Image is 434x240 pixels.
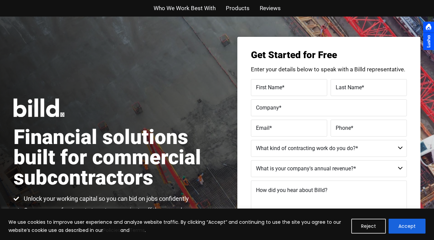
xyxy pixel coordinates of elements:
[260,3,281,13] a: Reviews
[389,219,426,234] button: Accept
[22,206,182,214] span: Cover your upfront costs to get new projects off the ground
[154,3,216,13] a: Who We Work Best With
[8,218,346,234] p: We use cookies to improve user experience and analyze website traffic. By clicking “Accept” and c...
[14,127,217,188] h1: Financial solutions built for commercial subcontractors
[251,50,407,60] h3: Get Started for Free
[256,104,279,111] span: Company
[226,3,250,13] a: Products
[256,84,282,90] span: First Name
[103,227,120,234] a: Policies
[351,219,386,234] button: Reject
[336,124,351,131] span: Phone
[130,227,145,234] a: Terms
[336,84,362,90] span: Last Name
[256,187,328,193] span: How did you hear about Billd?
[22,195,189,203] span: Unlock your working capital so you can bid on jobs confidently
[256,124,270,131] span: Email
[251,67,407,72] p: Enter your details below to speak with a Billd representative.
